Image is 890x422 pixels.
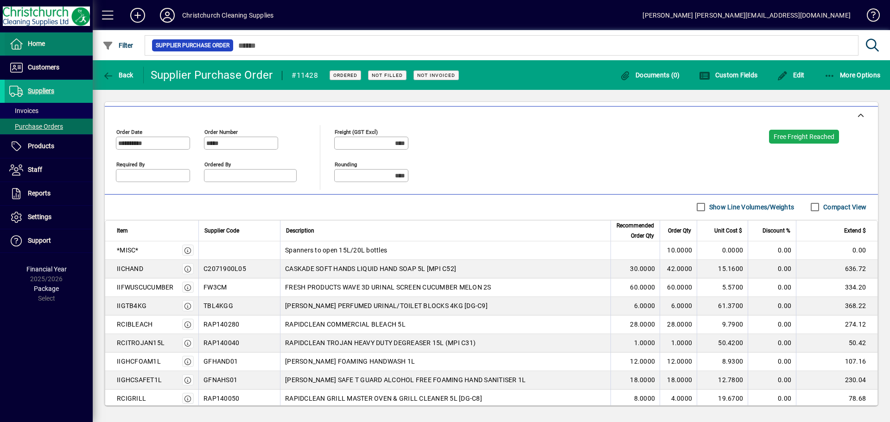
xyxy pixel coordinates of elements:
td: TBL4KGG [198,297,280,315]
td: 12.7800 [697,371,748,390]
a: Products [5,135,93,158]
td: RAP140050 [198,390,280,408]
td: 1.0000 [660,334,697,353]
td: 60.0000 [610,278,660,297]
td: 636.72 [796,260,877,278]
td: 60.0000 [660,278,697,297]
div: Supplier Purchase Order [151,68,273,82]
div: RCIBLEACH [117,320,153,329]
span: Purchase Orders [9,123,63,130]
span: Settings [28,213,51,220]
td: 334.20 [796,278,877,297]
span: Spanners to open 15L/20L bottles [285,246,387,255]
td: 0.00 [796,241,877,260]
td: 6.0000 [660,297,697,315]
div: IIGHCFOAM1L [117,357,161,366]
label: Show Line Volumes/Weights [707,202,794,212]
div: IIGHCSAFET1L [117,375,162,384]
td: 1.0000 [610,334,660,353]
span: Package [34,285,59,292]
div: [PERSON_NAME] [PERSON_NAME][EMAIL_ADDRESS][DOMAIN_NAME] [642,8,851,23]
span: CASKADE SOFT HANDS LIQUID HAND SOAP 5L [MPI C52] [285,264,456,273]
mat-label: Order date [116,128,142,135]
button: Edit [775,67,807,83]
span: Unit Cost $ [714,226,742,236]
span: Free Freight Reached [774,133,834,140]
td: 10.0000 [660,241,697,260]
span: Filter [102,42,133,49]
mat-label: Ordered by [204,161,231,167]
span: More Options [824,71,881,79]
span: Suppliers [28,87,54,94]
td: 0.00 [748,390,796,408]
td: 78.68 [796,390,877,408]
td: 15.1600 [697,260,748,278]
span: [PERSON_NAME] FOAMING HANDWASH 1L [285,357,415,366]
td: 19.6700 [697,390,748,408]
button: More Options [822,67,883,83]
td: 0.00 [748,297,796,315]
td: 30.0000 [610,260,660,278]
td: 8.0000 [610,390,660,408]
span: Order Qty [668,226,691,236]
span: Recommended Order Qty [617,220,654,241]
span: Item [117,226,128,236]
td: GFHAND01 [198,353,280,371]
span: RAPIDCLEAN COMMERCIAL BLEACH 5L [285,320,406,329]
td: 8.9300 [697,353,748,371]
td: 0.00 [748,371,796,390]
span: [PERSON_NAME] PERFUMED URINAL/TOILET BLOCKS 4KG [DG-C9] [285,301,488,310]
div: #11428 [292,68,318,83]
td: 107.16 [796,353,877,371]
span: Supplier Purchase Order [156,41,229,50]
td: C2071900L05 [198,260,280,278]
td: 0.00 [748,315,796,334]
mat-label: Freight (GST excl) [335,128,378,135]
span: Custom Fields [699,71,757,79]
mat-label: Rounding [335,161,357,167]
td: RAP140280 [198,315,280,334]
td: 0.0000 [697,241,748,260]
td: RAP140040 [198,334,280,353]
td: 0.00 [748,241,796,260]
span: Products [28,142,54,150]
td: 12.0000 [660,353,697,371]
span: Reports [28,189,51,197]
a: Customers [5,56,93,79]
span: Supplier Code [204,226,239,236]
span: Description [286,226,314,236]
app-page-header-button: Back [93,67,144,83]
td: 28.0000 [610,315,660,334]
a: Knowledge Base [860,2,878,32]
td: 9.7900 [697,315,748,334]
td: 50.42 [796,334,877,353]
div: IICHAND [117,264,143,273]
span: Support [28,237,51,244]
td: FW3CM [198,278,280,297]
span: RAPIDCLEAN TROJAN HEAVY DUTY DEGREASER 15L (MPI C31) [285,338,476,347]
td: 230.04 [796,371,877,390]
td: 12.0000 [610,353,660,371]
label: Compact View [821,202,866,212]
td: GFNAHS01 [198,371,280,390]
span: Discount % [763,226,790,236]
span: Not Invoiced [417,72,455,78]
a: Staff [5,158,93,182]
td: 61.3700 [697,297,748,315]
button: Filter [100,37,136,54]
span: Not Filled [372,72,403,78]
mat-label: Order number [204,128,238,135]
span: Extend $ [844,226,866,236]
span: Financial Year [26,265,67,273]
span: Back [102,71,133,79]
div: RCIGRILL [117,394,146,403]
td: 4.0000 [660,390,697,408]
span: FRESH PRODUCTS WAVE 3D URINAL SCREEN CUCUMBER MELON 2S [285,283,491,292]
button: Documents (0) [617,67,682,83]
div: Christchurch Cleaning Supplies [182,8,273,23]
a: Invoices [5,103,93,119]
td: 28.0000 [660,315,697,334]
td: 6.0000 [610,297,660,315]
button: Add [123,7,153,24]
a: Home [5,32,93,56]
